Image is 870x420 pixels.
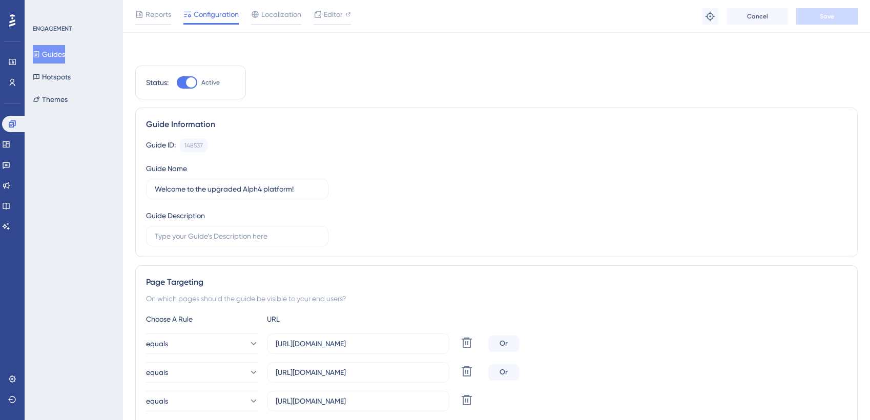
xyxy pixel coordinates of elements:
[146,391,259,411] button: equals
[146,209,205,222] div: Guide Description
[146,313,259,325] div: Choose A Rule
[33,25,72,33] div: ENGAGEMENT
[276,338,441,349] input: yourwebsite.com/path
[146,333,259,354] button: equals
[276,395,441,407] input: yourwebsite.com/path
[820,12,834,20] span: Save
[146,76,169,89] div: Status:
[747,12,768,20] span: Cancel
[146,338,168,350] span: equals
[155,183,320,195] input: Type your Guide’s Name here
[276,367,441,378] input: yourwebsite.com/path
[146,8,171,20] span: Reports
[184,141,203,150] div: 148537
[727,8,788,25] button: Cancel
[146,139,176,152] div: Guide ID:
[194,8,239,20] span: Configuration
[146,366,168,379] span: equals
[488,364,519,381] div: Or
[155,230,320,242] input: Type your Guide’s Description here
[324,8,343,20] span: Editor
[146,118,847,131] div: Guide Information
[146,162,187,175] div: Guide Name
[146,395,168,407] span: equals
[33,45,65,64] button: Guides
[146,362,259,383] button: equals
[488,335,519,352] div: Or
[33,68,71,86] button: Hotspots
[261,8,301,20] span: Localization
[267,313,380,325] div: URL
[146,276,847,288] div: Page Targeting
[146,292,847,305] div: On which pages should the guide be visible to your end users?
[796,8,858,25] button: Save
[33,90,68,109] button: Themes
[201,78,220,87] span: Active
